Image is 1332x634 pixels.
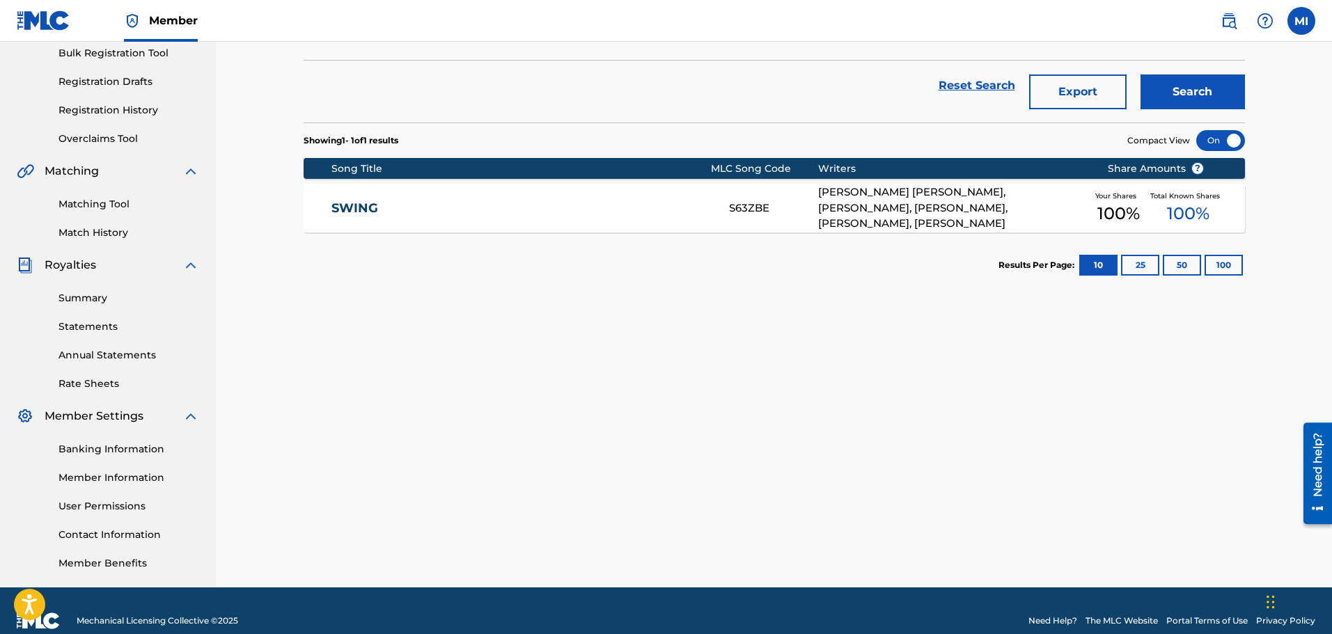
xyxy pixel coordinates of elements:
a: Member Information [58,470,199,485]
div: Help [1251,7,1279,35]
span: Royalties [45,257,96,274]
a: Public Search [1215,7,1243,35]
span: 100 % [1097,201,1140,226]
span: 100 % [1167,201,1209,226]
a: User Permissions [58,499,199,514]
button: Export [1029,74,1127,109]
img: logo [17,612,60,629]
img: Matching [17,163,34,180]
a: Matching Tool [58,197,199,212]
a: Bulk Registration Tool [58,46,199,61]
div: Song Title [331,161,711,176]
a: Overclaims Tool [58,132,199,146]
a: Registration History [58,103,199,118]
span: Mechanical Licensing Collective © 2025 [77,615,238,627]
div: User Menu [1287,7,1315,35]
div: Writers [818,161,1086,176]
a: Banking Information [58,442,199,457]
img: Member Settings [17,408,33,425]
a: Summary [58,291,199,306]
a: Portal Terms of Use [1166,615,1248,627]
a: Annual Statements [58,348,199,363]
a: Need Help? [1028,615,1077,627]
button: 50 [1163,255,1201,276]
img: help [1257,13,1274,29]
div: [PERSON_NAME] [PERSON_NAME], [PERSON_NAME], [PERSON_NAME], [PERSON_NAME], [PERSON_NAME] [818,184,1086,232]
button: 25 [1121,255,1159,276]
span: Matching [45,163,99,180]
p: Showing 1 - 1 of 1 results [304,134,398,147]
a: Statements [58,319,199,334]
img: search [1221,13,1237,29]
button: Search [1141,74,1245,109]
button: 10 [1079,255,1118,276]
img: MLC Logo [17,10,70,31]
span: Share Amounts [1108,161,1204,176]
span: Member [149,13,198,29]
img: Top Rightsholder [124,13,141,29]
span: Your Shares [1095,191,1142,201]
a: The MLC Website [1086,615,1158,627]
div: S63ZBE [729,200,818,216]
span: Total Known Shares [1150,191,1225,201]
button: 100 [1205,255,1243,276]
a: Match History [58,225,199,240]
div: MLC Song Code [711,161,818,176]
img: expand [182,257,199,274]
a: SWING [331,200,710,216]
p: Results Per Page: [998,259,1078,271]
img: expand [182,163,199,180]
div: Widget de chat [1262,567,1332,634]
span: Compact View [1127,134,1190,147]
a: Contact Information [58,528,199,542]
span: Member Settings [45,408,143,425]
span: ? [1192,163,1203,174]
iframe: Resource Center [1293,417,1332,529]
a: Member Benefits [58,556,199,571]
a: Registration Drafts [58,74,199,89]
iframe: Chat Widget [1262,567,1332,634]
a: Reset Search [932,70,1022,101]
a: Rate Sheets [58,377,199,391]
img: Royalties [17,257,33,274]
a: Privacy Policy [1256,615,1315,627]
div: Arrastrar [1267,581,1275,623]
img: expand [182,408,199,425]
